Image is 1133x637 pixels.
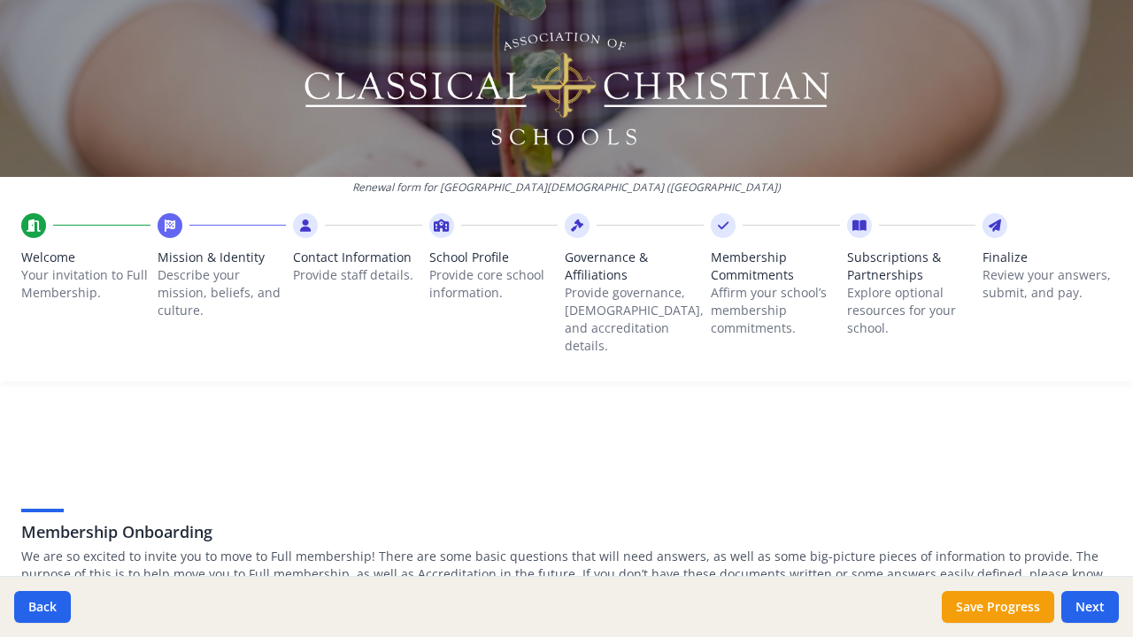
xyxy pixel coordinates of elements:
[1061,591,1119,623] button: Next
[983,249,1112,266] span: Finalize
[847,284,976,337] p: Explore optional resources for your school.
[21,548,1112,601] p: We are so excited to invite you to move to Full membership! There are some basic questions that w...
[158,266,287,319] p: Describe your mission, beliefs, and culture.
[429,266,559,302] p: Provide core school information.
[429,249,559,266] span: School Profile
[21,519,1112,544] h3: Membership Onboarding
[158,249,287,266] span: Mission & Identity
[983,266,1112,302] p: Review your answers, submit, and pay.
[711,249,840,284] span: Membership Commitments
[21,249,150,266] span: Welcome
[565,249,704,284] span: Governance & Affiliations
[302,27,832,150] img: Logo
[942,591,1054,623] button: Save Progress
[21,266,150,302] p: Your invitation to Full Membership.
[293,249,422,266] span: Contact Information
[847,249,976,284] span: Subscriptions & Partnerships
[711,284,840,337] p: Affirm your school’s membership commitments.
[14,591,71,623] button: Back
[565,284,704,355] p: Provide governance, [DEMOGRAPHIC_DATA], and accreditation details.
[293,266,422,284] p: Provide staff details.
